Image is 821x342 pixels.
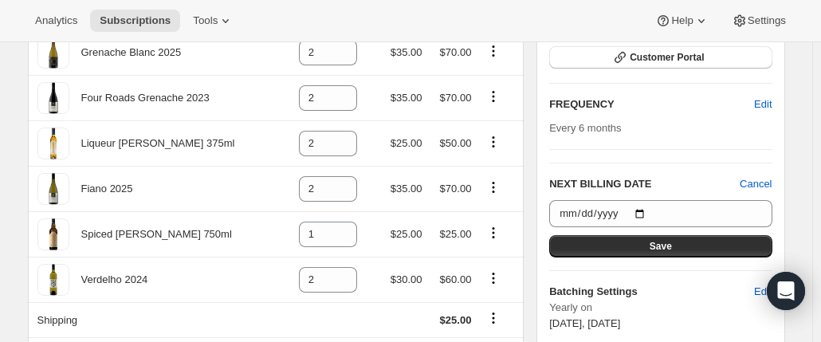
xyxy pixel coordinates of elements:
[744,279,781,305] button: Edit
[754,284,772,300] span: Edit
[37,264,69,296] img: product img
[440,314,472,326] span: $25.00
[37,128,69,159] img: product img
[26,10,87,32] button: Analytics
[440,273,472,285] span: $60.00
[69,136,235,151] div: Liqueur [PERSON_NAME] 375ml
[90,10,180,32] button: Subscriptions
[37,218,69,250] img: product img
[100,14,171,27] span: Subscriptions
[481,42,506,60] button: Product actions
[549,122,621,134] span: Every 6 months
[28,302,281,337] th: Shipping
[481,224,506,242] button: Product actions
[69,226,232,242] div: Spiced [PERSON_NAME] 750ml
[391,228,422,240] span: $25.00
[69,272,148,288] div: Verdelho 2024
[440,183,472,195] span: $70.00
[767,272,805,310] div: Open Intercom Messenger
[37,173,69,205] img: product img
[391,273,422,285] span: $30.00
[549,235,772,257] button: Save
[650,240,672,253] span: Save
[722,10,795,32] button: Settings
[549,46,772,69] button: Customer Portal
[646,10,718,32] button: Help
[744,92,781,117] button: Edit
[481,309,506,327] button: Shipping actions
[549,300,772,316] span: Yearly on
[549,176,740,192] h2: NEXT BILLING DATE
[440,137,472,149] span: $50.00
[391,183,422,195] span: $35.00
[549,317,620,329] span: [DATE], [DATE]
[183,10,243,32] button: Tools
[481,133,506,151] button: Product actions
[35,14,77,27] span: Analytics
[549,96,754,112] h2: FREQUENCY
[37,82,69,114] img: product img
[391,92,422,104] span: $35.00
[391,137,422,149] span: $25.00
[671,14,693,27] span: Help
[69,45,182,61] div: Grenache Blanc 2025
[481,269,506,287] button: Product actions
[754,96,772,112] span: Edit
[440,228,472,240] span: $25.00
[391,46,422,58] span: $35.00
[69,90,210,106] div: Four Roads Grenache 2023
[440,46,472,58] span: $70.00
[630,51,704,64] span: Customer Portal
[549,284,754,300] h6: Batching Settings
[740,176,772,192] button: Cancel
[481,88,506,105] button: Product actions
[69,181,133,197] div: Fiano 2025
[193,14,218,27] span: Tools
[748,14,786,27] span: Settings
[440,92,472,104] span: $70.00
[481,179,506,196] button: Product actions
